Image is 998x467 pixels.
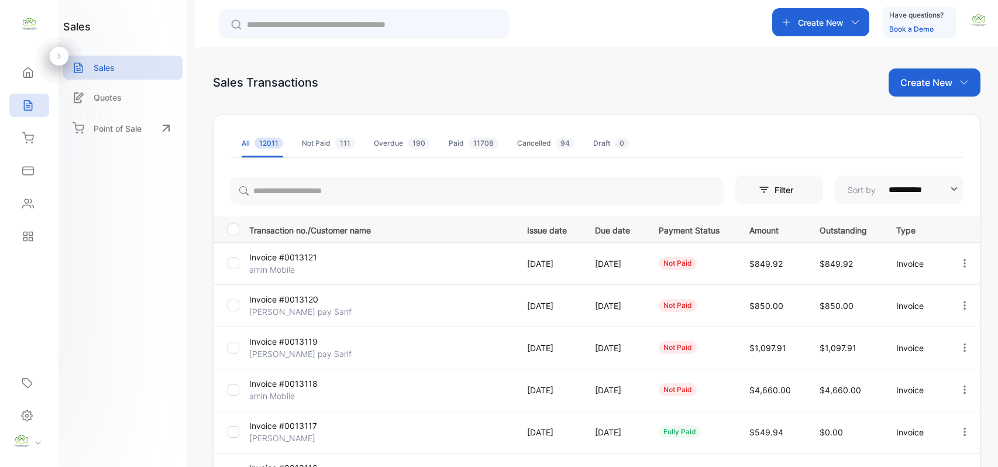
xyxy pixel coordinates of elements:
div: not paid [659,341,697,354]
p: [DATE] [527,300,572,312]
p: [DATE] [527,384,572,396]
div: Draft [593,138,629,149]
p: Payment Status [659,222,725,236]
a: Point of Sale [63,115,183,141]
a: Book a Demo [889,25,934,33]
a: Quotes [63,85,183,109]
div: not paid [659,257,697,270]
p: Sort by [848,184,876,196]
span: $1,097.91 [820,343,856,353]
span: $4,660.00 [820,385,861,395]
p: Invoice [896,342,935,354]
div: All [242,138,283,149]
p: [DATE] [595,257,634,270]
p: [PERSON_NAME] pay Sarif [249,348,352,360]
img: logo [20,15,38,33]
p: [PERSON_NAME] [249,432,337,444]
button: Sort by [835,176,963,204]
p: Quotes [94,91,122,104]
span: 0 [615,138,629,149]
span: $850.00 [820,301,854,311]
p: Sales [94,61,115,74]
p: Point of Sale [94,122,142,135]
p: Due date [595,222,634,236]
p: [DATE] [527,342,572,354]
div: Overdue [374,138,430,149]
p: Invoice #0013120 [249,293,337,305]
span: $850.00 [749,301,783,311]
button: avatar [970,8,987,36]
p: [DATE] [595,342,634,354]
span: $849.92 [820,259,853,269]
p: Issue date [527,222,572,236]
h1: sales [63,19,91,35]
p: Transaction no./Customer name [249,222,512,236]
span: $549.94 [749,427,783,437]
button: Create New [772,8,869,36]
span: 111 [335,138,355,149]
span: 11708 [469,138,498,149]
p: Create New [900,75,952,90]
span: $0.00 [820,427,843,437]
p: Outstanding [820,222,872,236]
p: Invoice #0013117 [249,420,337,432]
p: [DATE] [595,426,634,438]
p: amin Mobile [249,390,337,402]
span: 12011 [254,138,283,149]
p: Create New [798,16,844,29]
iframe: LiveChat chat widget [949,418,998,467]
p: Amount [749,222,796,236]
span: $4,660.00 [749,385,791,395]
p: [DATE] [527,257,572,270]
img: avatar [970,12,987,29]
div: not paid [659,299,697,312]
div: Sales Transactions [213,74,318,91]
img: profile [13,432,30,450]
div: Cancelled [517,138,574,149]
span: 94 [556,138,574,149]
span: 190 [408,138,430,149]
p: amin Mobile [249,263,337,276]
p: [DATE] [595,384,634,396]
a: Sales [63,56,183,80]
p: Type [896,222,935,236]
p: Invoice #0013118 [249,377,337,390]
span: $1,097.91 [749,343,786,353]
p: Have questions? [889,9,944,21]
button: Create New [889,68,980,97]
p: [DATE] [595,300,634,312]
div: not paid [659,383,697,396]
div: Paid [449,138,498,149]
p: Invoice [896,384,935,396]
p: Invoice [896,426,935,438]
p: Invoice #0013121 [249,251,337,263]
span: $849.92 [749,259,783,269]
p: Invoice #0013119 [249,335,337,348]
div: fully paid [659,425,701,438]
div: Not Paid [302,138,355,149]
p: Invoice [896,257,935,270]
p: [PERSON_NAME] pay Sarif [249,305,352,318]
p: Invoice [896,300,935,312]
p: [DATE] [527,426,572,438]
